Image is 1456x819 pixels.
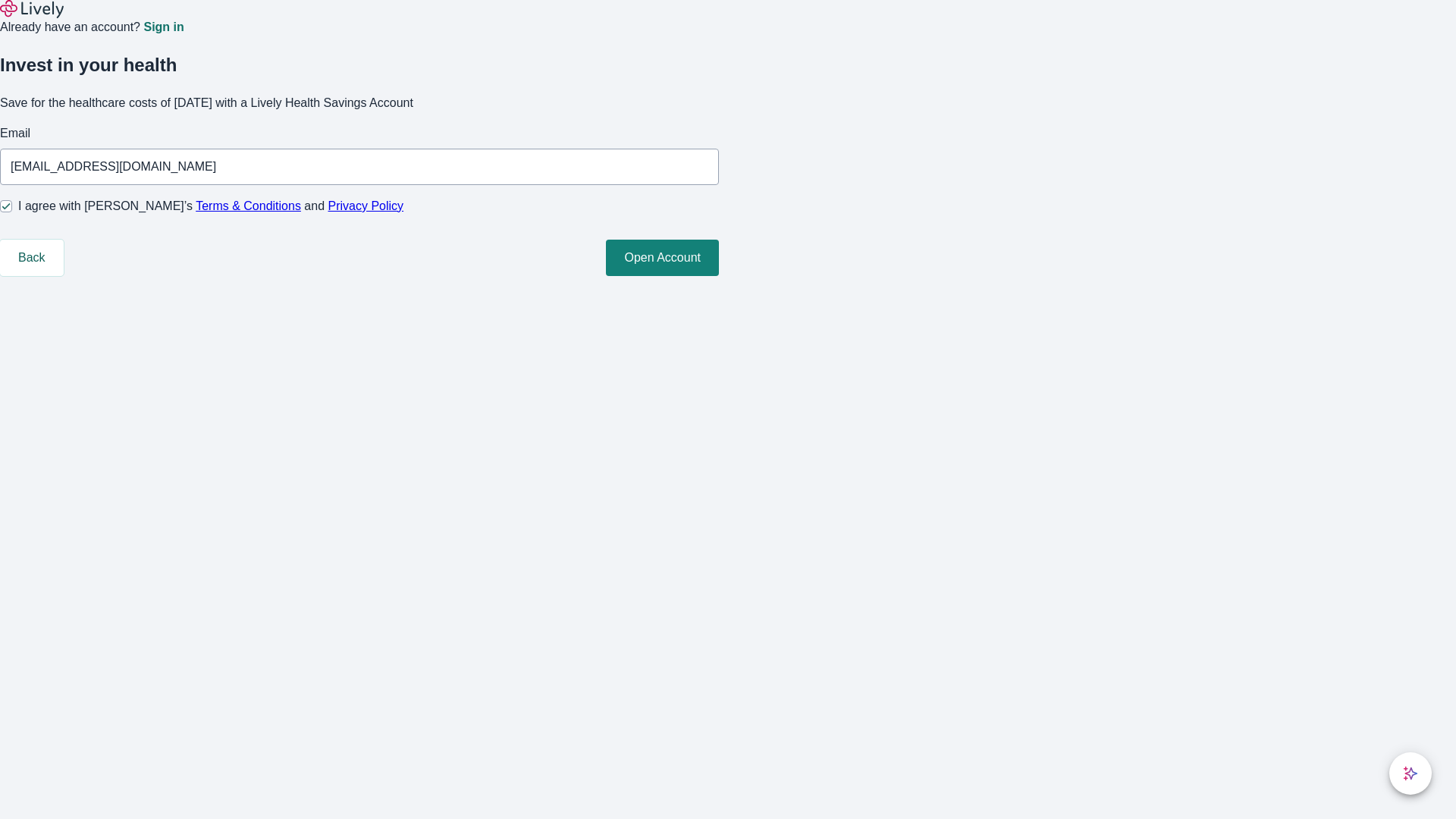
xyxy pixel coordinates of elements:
svg: Lively AI Assistant [1403,766,1418,781]
button: chat [1389,752,1432,795]
span: I agree with [PERSON_NAME]’s and [18,197,403,215]
a: Privacy Policy [328,199,404,212]
a: Sign in [143,21,184,33]
a: Terms & Conditions [196,199,301,212]
button: Open Account [606,240,719,276]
